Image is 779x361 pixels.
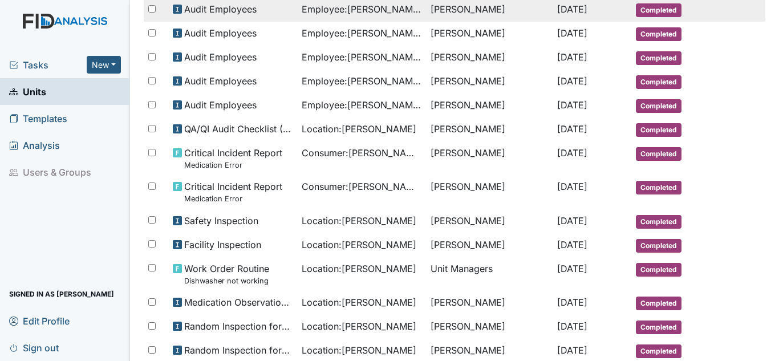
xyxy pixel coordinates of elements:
[426,209,552,233] td: [PERSON_NAME]
[557,27,587,39] span: [DATE]
[184,50,257,64] span: Audit Employees
[426,257,552,291] td: Unit Managers
[426,141,552,175] td: [PERSON_NAME]
[9,58,87,72] a: Tasks
[636,321,681,334] span: Completed
[426,117,552,141] td: [PERSON_NAME]
[636,181,681,194] span: Completed
[302,26,421,40] span: Employee : [PERSON_NAME]
[636,215,681,229] span: Completed
[302,146,421,160] span: Consumer : [PERSON_NAME]
[184,160,282,171] small: Medication Error
[184,98,257,112] span: Audit Employees
[9,339,59,356] span: Sign out
[302,180,421,193] span: Consumer : [PERSON_NAME][GEOGRAPHIC_DATA]
[636,239,681,253] span: Completed
[557,344,587,356] span: [DATE]
[557,147,587,159] span: [DATE]
[636,99,681,113] span: Completed
[184,122,293,136] span: QA/QI Audit Checklist (ICF)
[636,147,681,161] span: Completed
[557,263,587,274] span: [DATE]
[557,181,587,192] span: [DATE]
[426,70,552,94] td: [PERSON_NAME]
[184,275,269,286] small: Dishwasher not working
[184,238,261,252] span: Facility Inspection
[9,285,114,303] span: Signed in as [PERSON_NAME]
[557,297,587,308] span: [DATE]
[557,51,587,63] span: [DATE]
[302,343,416,357] span: Location : [PERSON_NAME]
[557,215,587,226] span: [DATE]
[426,315,552,339] td: [PERSON_NAME]
[426,46,552,70] td: [PERSON_NAME]
[557,239,587,250] span: [DATE]
[636,27,681,41] span: Completed
[184,343,293,357] span: Random Inspection for Evening
[302,262,416,275] span: Location : [PERSON_NAME]
[9,136,60,154] span: Analysis
[557,321,587,332] span: [DATE]
[184,74,257,88] span: Audit Employees
[426,22,552,46] td: [PERSON_NAME]
[184,319,293,333] span: Random Inspection for AM
[636,51,681,65] span: Completed
[184,214,258,228] span: Safety Inspection
[184,2,257,16] span: Audit Employees
[636,344,681,358] span: Completed
[87,56,121,74] button: New
[302,2,421,16] span: Employee : [PERSON_NAME]
[184,26,257,40] span: Audit Employees
[302,295,416,309] span: Location : [PERSON_NAME]
[184,295,293,309] span: Medication Observation Checklist
[426,175,552,209] td: [PERSON_NAME]
[302,98,421,112] span: Employee : [PERSON_NAME]
[302,50,421,64] span: Employee : [PERSON_NAME]
[302,74,421,88] span: Employee : [PERSON_NAME]
[557,3,587,15] span: [DATE]
[557,99,587,111] span: [DATE]
[302,319,416,333] span: Location : [PERSON_NAME]
[302,238,416,252] span: Location : [PERSON_NAME]
[9,83,46,100] span: Units
[557,75,587,87] span: [DATE]
[184,193,282,204] small: Medication Error
[636,123,681,137] span: Completed
[636,75,681,89] span: Completed
[184,180,282,204] span: Critical Incident Report Medication Error
[426,94,552,117] td: [PERSON_NAME]
[302,214,416,228] span: Location : [PERSON_NAME]
[9,312,70,330] span: Edit Profile
[636,3,681,17] span: Completed
[636,297,681,310] span: Completed
[557,123,587,135] span: [DATE]
[302,122,416,136] span: Location : [PERSON_NAME]
[184,146,282,171] span: Critical Incident Report Medication Error
[184,262,269,286] span: Work Order Routine Dishwasher not working
[9,109,67,127] span: Templates
[636,263,681,277] span: Completed
[426,233,552,257] td: [PERSON_NAME]
[426,291,552,315] td: [PERSON_NAME]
